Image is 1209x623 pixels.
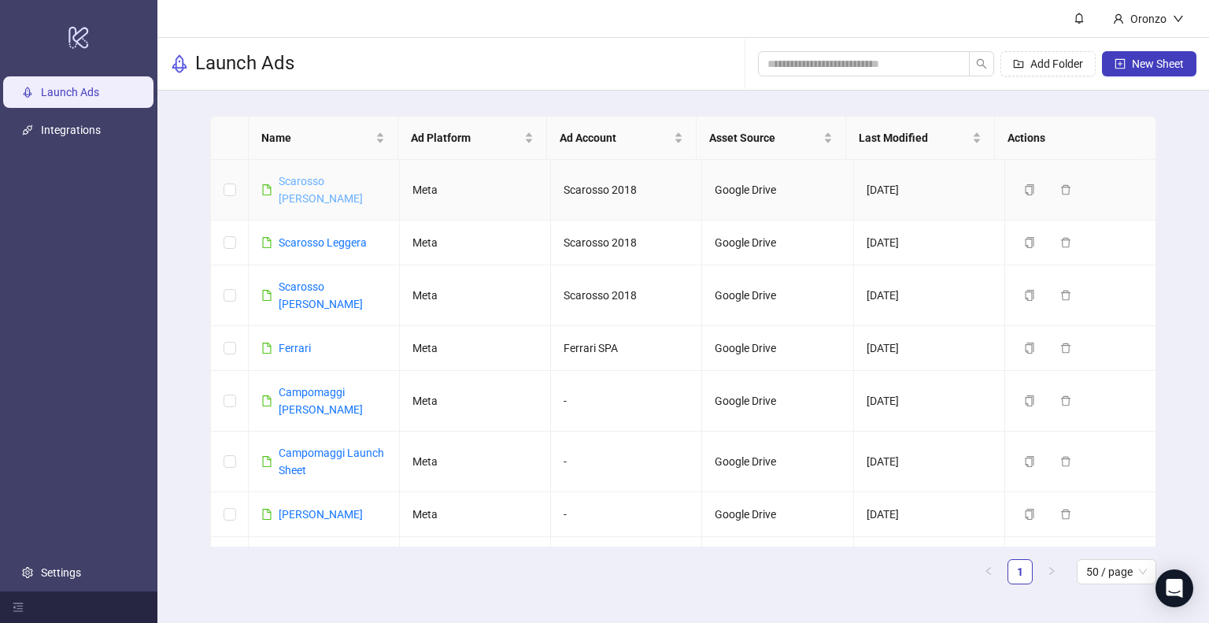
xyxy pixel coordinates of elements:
[261,184,272,195] span: file
[279,342,311,354] a: Ferrari
[984,566,993,576] span: left
[854,221,1005,265] td: [DATE]
[1173,13,1184,24] span: down
[41,86,99,98] a: Launch Ads
[1024,456,1035,467] span: copy
[398,117,548,160] th: Ad Platform
[702,160,853,221] td: Google Drive
[261,129,372,146] span: Name
[1013,58,1024,69] span: folder-add
[249,117,398,160] th: Name
[560,129,671,146] span: Ad Account
[854,265,1005,326] td: [DATE]
[702,492,853,537] td: Google Drive
[1155,569,1193,607] div: Open Intercom Messenger
[400,492,551,537] td: Meta
[1086,560,1147,584] span: 50 / page
[170,54,189,73] span: rocket
[1060,509,1071,520] span: delete
[279,175,363,205] a: Scarosso [PERSON_NAME]
[1024,395,1035,406] span: copy
[1024,290,1035,301] span: copy
[400,432,551,492] td: Meta
[1047,566,1056,576] span: right
[547,117,697,160] th: Ad Account
[854,371,1005,432] td: [DATE]
[13,602,24,613] span: menu-fold
[279,447,384,477] a: Campomaggi Launch Sheet
[551,432,702,492] td: -
[279,508,363,521] a: [PERSON_NAME]
[854,432,1005,492] td: [DATE]
[551,221,702,265] td: Scarosso 2018
[1074,13,1085,24] span: bell
[551,492,702,537] td: -
[1060,237,1071,248] span: delete
[261,395,272,406] span: file
[551,326,702,371] td: Ferrari SPA
[702,265,853,326] td: Google Drive
[709,129,820,146] span: Asset Source
[400,221,551,265] td: Meta
[551,265,702,326] td: Scarosso 2018
[400,371,551,432] td: Meta
[400,265,551,326] td: Meta
[551,160,702,221] td: Scarosso 2018
[1132,57,1184,70] span: New Sheet
[702,432,853,492] td: Google Drive
[854,537,1005,582] td: [DATE]
[697,117,846,160] th: Asset Source
[400,537,551,582] td: Meta
[1115,58,1126,69] span: plus-square
[261,290,272,301] span: file
[1060,184,1071,195] span: delete
[1024,184,1035,195] span: copy
[1030,57,1083,70] span: Add Folder
[279,236,367,249] a: Scarosso Leggera
[854,326,1005,371] td: [DATE]
[1060,290,1071,301] span: delete
[1060,395,1071,406] span: delete
[1000,51,1096,76] button: Add Folder
[702,537,853,582] td: Google Drive
[1024,237,1035,248] span: copy
[854,492,1005,537] td: [DATE]
[702,326,853,371] td: Google Drive
[1039,559,1064,584] button: right
[261,509,272,520] span: file
[976,559,1001,584] button: left
[1060,343,1071,354] span: delete
[976,58,987,69] span: search
[41,124,101,136] a: Integrations
[976,559,1001,584] li: Previous Page
[702,371,853,432] td: Google Drive
[195,51,294,76] h3: Launch Ads
[41,566,81,579] a: Settings
[995,117,1144,160] th: Actions
[702,221,853,265] td: Google Drive
[846,117,996,160] th: Last Modified
[1077,559,1156,584] div: Page Size
[1007,559,1033,584] li: 1
[551,537,702,582] td: -
[1124,10,1173,28] div: Oronzo
[261,456,272,467] span: file
[1102,51,1196,76] button: New Sheet
[859,129,970,146] span: Last Modified
[1024,509,1035,520] span: copy
[1060,456,1071,467] span: delete
[854,160,1005,221] td: [DATE]
[261,237,272,248] span: file
[411,129,522,146] span: Ad Platform
[551,371,702,432] td: -
[279,280,363,310] a: Scarosso [PERSON_NAME]
[400,326,551,371] td: Meta
[1024,343,1035,354] span: copy
[1113,13,1124,24] span: user
[261,343,272,354] span: file
[1039,559,1064,584] li: Next Page
[400,160,551,221] td: Meta
[279,386,363,416] a: Campomaggi [PERSON_NAME]
[1008,560,1032,584] a: 1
